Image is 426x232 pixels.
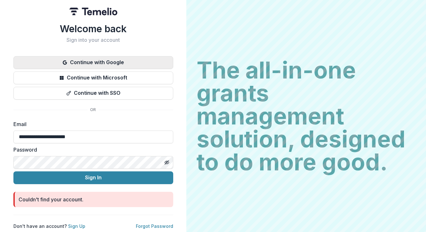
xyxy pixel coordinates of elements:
a: Forgot Password [136,223,173,229]
button: Continue with Google [13,56,173,69]
div: Couldn't find your account. [19,196,83,203]
button: Continue with Microsoft [13,71,173,84]
button: Toggle password visibility [162,157,172,168]
button: Continue with SSO [13,87,173,100]
h2: Sign into your account [13,37,173,43]
p: Don't have an account? [13,223,85,229]
a: Sign Up [68,223,85,229]
img: Temelio [69,8,117,15]
label: Email [13,120,169,128]
h1: Welcome back [13,23,173,34]
button: Sign In [13,171,173,184]
label: Password [13,146,169,153]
